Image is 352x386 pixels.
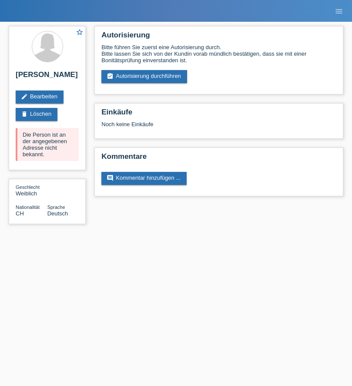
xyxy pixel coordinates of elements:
div: Die Person ist an der angegebenen Adresse nicht bekannt. [16,128,79,161]
h2: Einkäufe [101,108,336,121]
a: deleteLöschen [16,108,57,121]
div: Noch keine Einkäufe [101,121,336,134]
h2: [PERSON_NAME] [16,70,79,84]
div: Weiblich [16,184,47,197]
span: Sprache [47,205,65,210]
span: Nationalität [16,205,40,210]
a: commentKommentar hinzufügen ... [101,172,187,185]
i: menu [335,7,343,16]
a: star_border [76,28,84,37]
span: Geschlecht [16,185,40,190]
i: star_border [76,28,84,36]
a: editBearbeiten [16,91,64,104]
i: edit [21,93,28,100]
a: assignment_turned_inAutorisierung durchführen [101,70,187,83]
i: assignment_turned_in [107,73,114,80]
span: Deutsch [47,210,68,217]
h2: Autorisierung [101,31,336,44]
h2: Kommentare [101,152,336,165]
div: Bitte führen Sie zuerst eine Autorisierung durch. Bitte lassen Sie sich von der Kundin vorab münd... [101,44,336,64]
span: Schweiz [16,210,24,217]
i: comment [107,175,114,181]
a: menu [330,8,348,13]
i: delete [21,111,28,117]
